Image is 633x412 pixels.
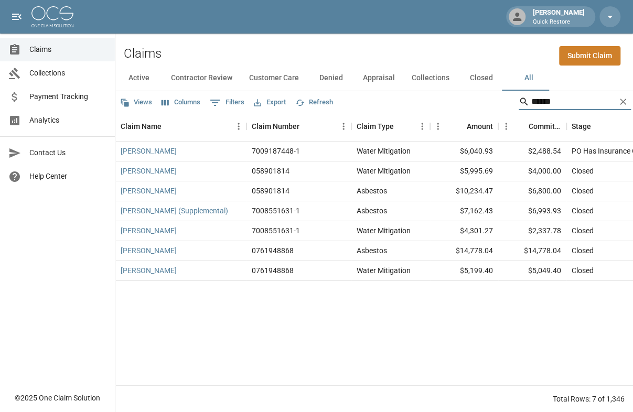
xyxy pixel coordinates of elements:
div: Closed [572,186,594,196]
div: Claim Name [115,112,246,141]
div: © 2025 One Claim Solution [15,393,100,403]
div: $5,199.40 [430,261,498,281]
a: [PERSON_NAME] (Supplemental) [121,205,228,216]
button: Refresh [293,94,336,111]
button: Menu [498,118,514,134]
button: Menu [430,118,446,134]
img: ocs-logo-white-transparent.png [31,6,73,27]
div: Closed [572,265,594,276]
div: 7009187448-1 [252,146,300,156]
button: Sort [452,119,467,134]
span: Analytics [29,115,106,126]
button: Sort [394,119,409,134]
div: 7008551631-1 [252,205,300,216]
div: 0761948868 [252,265,294,276]
div: $14,778.04 [430,241,498,261]
span: Claims [29,44,106,55]
button: Show filters [207,94,247,111]
div: $6,993.93 [498,201,566,221]
div: Total Rows: 7 of 1,346 [553,394,625,404]
button: Customer Care [241,66,307,91]
div: Water Mitigation [357,225,411,236]
span: Help Center [29,171,106,182]
div: $7,162.43 [430,201,498,221]
div: Asbestos [357,205,387,216]
a: [PERSON_NAME] [121,146,177,156]
span: Contact Us [29,147,106,158]
a: [PERSON_NAME] [121,265,177,276]
button: Sort [514,119,529,134]
button: open drawer [6,6,27,27]
div: 058901814 [252,166,289,176]
div: dynamic tabs [115,66,633,91]
div: Closed [572,166,594,176]
div: $4,301.27 [430,221,498,241]
div: $14,778.04 [498,241,566,261]
a: [PERSON_NAME] [121,225,177,236]
div: Closed [572,225,594,236]
div: Committed Amount [529,112,561,141]
button: Views [117,94,155,111]
a: [PERSON_NAME] [121,245,177,256]
div: [PERSON_NAME] [529,7,589,26]
div: Closed [572,245,594,256]
div: $4,000.00 [498,161,566,181]
div: Claim Type [357,112,394,141]
div: $6,040.93 [430,142,498,161]
div: Amount [467,112,493,141]
button: Menu [414,118,430,134]
div: $10,234.47 [430,181,498,201]
div: $6,800.00 [498,181,566,201]
div: 058901814 [252,186,289,196]
button: Sort [162,119,176,134]
div: 7008551631-1 [252,225,300,236]
a: Submit Claim [559,46,620,66]
div: Asbestos [357,245,387,256]
button: Sort [299,119,314,134]
button: Collections [403,66,458,91]
button: Clear [615,94,631,110]
div: Water Mitigation [357,146,411,156]
h2: Claims [124,46,162,61]
div: $2,337.78 [498,221,566,241]
div: 0761948868 [252,245,294,256]
div: Claim Number [252,112,299,141]
div: $2,488.54 [498,142,566,161]
button: Denied [307,66,355,91]
button: Active [115,66,163,91]
p: Quick Restore [533,18,585,27]
div: Claim Name [121,112,162,141]
div: Committed Amount [498,112,566,141]
div: Claim Type [351,112,430,141]
a: [PERSON_NAME] [121,166,177,176]
div: Water Mitigation [357,265,411,276]
div: Asbestos [357,186,387,196]
span: Collections [29,68,106,79]
button: Select columns [159,94,203,111]
div: Claim Number [246,112,351,141]
button: Appraisal [355,66,403,91]
div: Amount [430,112,498,141]
button: All [505,66,552,91]
button: Menu [231,118,246,134]
button: Export [251,94,288,111]
a: [PERSON_NAME] [121,186,177,196]
div: $5,049.40 [498,261,566,281]
div: Search [519,93,631,112]
div: Stage [572,112,591,141]
button: Menu [336,118,351,134]
span: Payment Tracking [29,91,106,102]
div: Water Mitigation [357,166,411,176]
button: Sort [591,119,606,134]
button: Contractor Review [163,66,241,91]
button: Closed [458,66,505,91]
div: Closed [572,205,594,216]
div: $5,995.69 [430,161,498,181]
